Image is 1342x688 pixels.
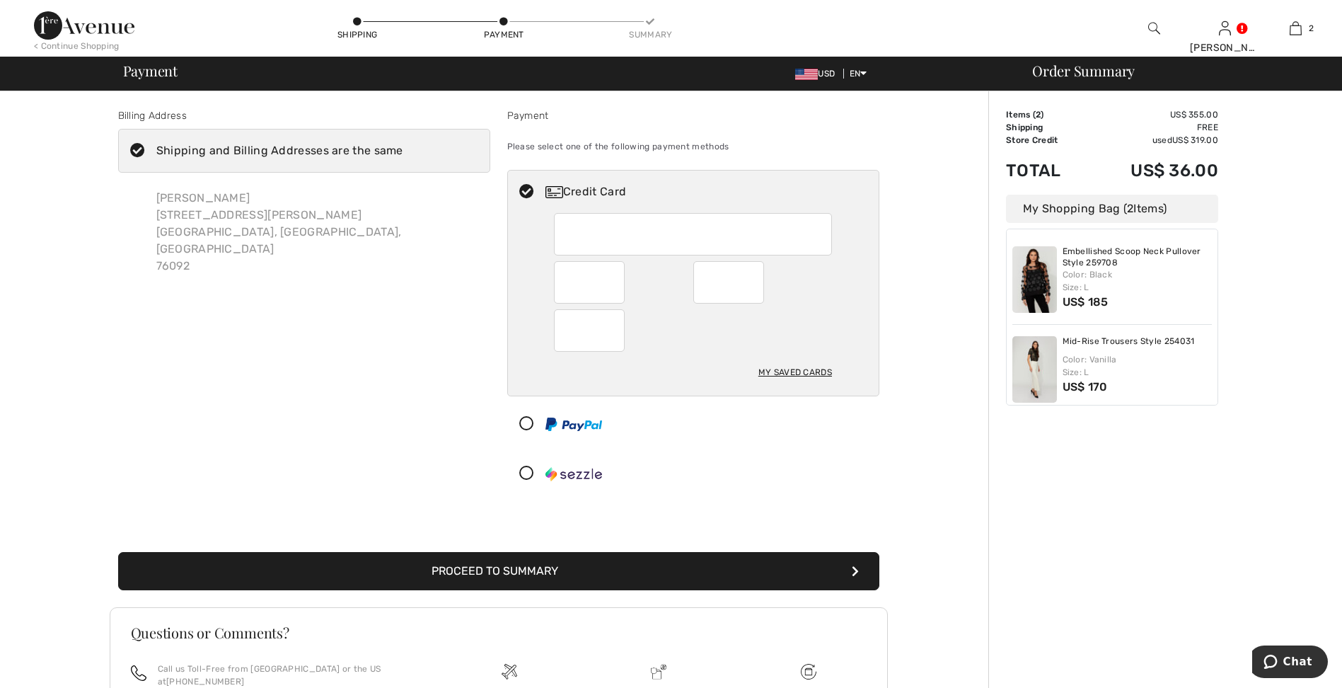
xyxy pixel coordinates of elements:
[850,69,867,79] span: EN
[1036,110,1041,120] span: 2
[565,314,615,347] iframe: Secure Credit Card Frame - CVV
[1012,246,1057,313] img: Embellished Scoop Neck Pullover Style 259708
[1088,147,1218,195] td: US$ 36.00
[502,664,517,680] img: Free shipping on orders over $99
[1219,20,1231,37] img: My Info
[1261,20,1330,37] a: 2
[795,69,818,80] img: US Dollar
[1063,246,1213,268] a: Embellished Scoop Neck Pullover Style 259708
[145,178,490,286] div: [PERSON_NAME] [STREET_ADDRESS][PERSON_NAME] [GEOGRAPHIC_DATA], [GEOGRAPHIC_DATA], [GEOGRAPHIC_DAT...
[1088,134,1218,147] td: used
[118,108,490,123] div: Billing Address
[507,108,879,123] div: Payment
[131,626,867,640] h3: Questions or Comments?
[158,663,417,688] p: Call us Toll-Free from [GEOGRAPHIC_DATA] or the US at
[1063,336,1195,348] a: Mid-Rise Trousers Style 254031
[1219,21,1231,35] a: Sign In
[1006,121,1088,134] td: Shipping
[801,664,816,680] img: Free shipping on orders over $99
[565,266,615,299] iframe: Secure Credit Card Frame - Expiration Month
[545,467,602,481] img: Sezzle
[1252,646,1328,681] iframe: Opens a widget where you can chat to one of our agents
[1006,134,1088,147] td: Store Credit
[34,11,134,40] img: 1ère Avenue
[565,218,823,251] iframe: Secure Credit Card Frame - Credit Card Number
[1006,195,1218,223] div: My Shopping Bag ( Items)
[1063,380,1108,394] span: US$ 170
[1006,108,1088,121] td: Items ( )
[1290,20,1302,37] img: My Bag
[758,360,832,384] div: My Saved Cards
[545,183,869,200] div: Credit Card
[34,40,120,52] div: < Continue Shopping
[1148,20,1160,37] img: search the website
[1190,40,1259,55] div: [PERSON_NAME]
[1309,22,1314,35] span: 2
[156,142,403,159] div: Shipping and Billing Addresses are the same
[1063,295,1109,309] span: US$ 185
[1088,108,1218,121] td: US$ 355.00
[1172,135,1218,145] span: US$ 319.00
[629,28,671,41] div: Summary
[705,266,755,299] iframe: Secure Credit Card Frame - Expiration Year
[795,69,840,79] span: USD
[118,552,879,590] button: Proceed to Summary
[482,28,525,41] div: Payment
[1063,268,1213,294] div: Color: Black Size: L
[1088,121,1218,134] td: Free
[507,129,879,164] div: Please select one of the following payment methods
[1006,147,1088,195] td: Total
[545,418,602,431] img: PayPal
[1012,336,1057,403] img: Mid-Rise Trousers Style 254031
[545,186,563,198] img: Credit Card
[336,28,378,41] div: Shipping
[1063,353,1213,379] div: Color: Vanilla Size: L
[1127,202,1133,215] span: 2
[651,664,666,680] img: Delivery is a breeze since we pay the duties!
[1015,64,1334,78] div: Order Summary
[123,64,178,78] span: Payment
[166,677,244,687] a: [PHONE_NUMBER]
[131,665,146,681] img: call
